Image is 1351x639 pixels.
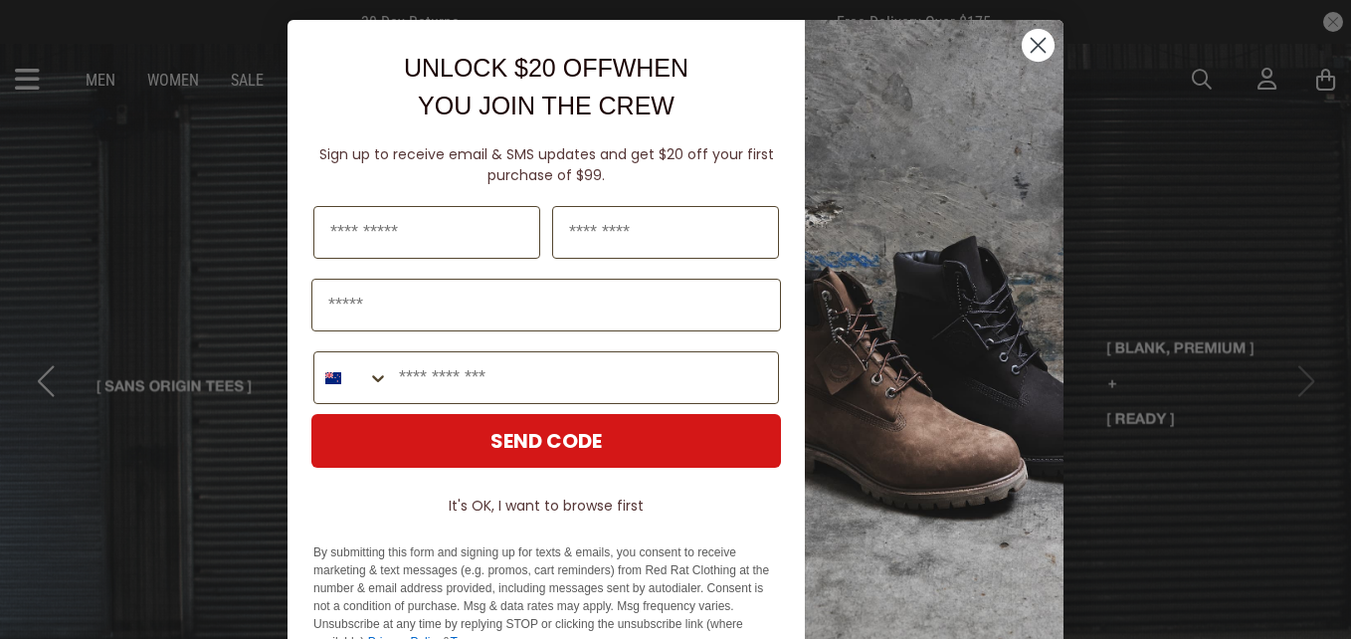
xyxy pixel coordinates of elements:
[613,54,688,82] span: WHEN
[1021,28,1056,63] button: Close dialog
[319,144,774,185] span: Sign up to receive email & SMS updates and get $20 off your first purchase of $99.
[418,92,675,119] span: YOU JOIN THE CREW
[311,488,781,524] button: It's OK, I want to browse first
[404,54,613,82] span: UNLOCK $20 OFF
[313,206,540,259] input: First Name
[16,8,76,68] button: Open LiveChat chat widget
[311,414,781,468] button: SEND CODE
[325,370,341,386] img: New Zealand
[311,279,781,331] input: Email
[314,352,389,403] button: Search Countries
